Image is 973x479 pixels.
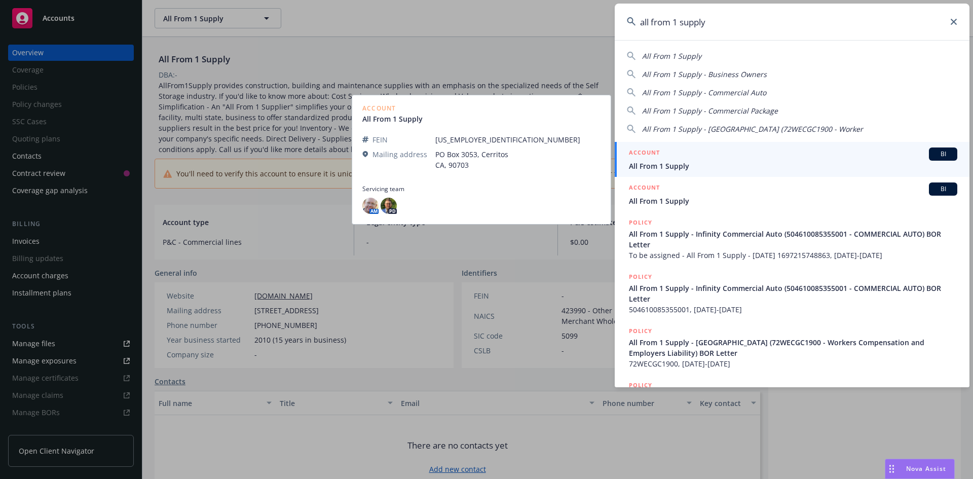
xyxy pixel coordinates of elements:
[642,124,863,134] span: All From 1 Supply - [GEOGRAPHIC_DATA] (72WECGC1900 - Worker
[629,217,652,228] h5: POLICY
[615,142,969,177] a: ACCOUNTBIAll From 1 Supply
[629,229,957,250] span: All From 1 Supply - Infinity Commercial Auto (504610085355001 - COMMERCIAL AUTO) BOR Letter
[906,464,946,473] span: Nova Assist
[629,250,957,261] span: To be assigned - All From 1 Supply - [DATE] 1697215748863, [DATE]-[DATE]
[885,459,898,478] div: Drag to move
[629,161,957,171] span: All From 1 Supply
[933,150,953,159] span: BI
[629,326,652,336] h5: POLICY
[615,266,969,320] a: POLICYAll From 1 Supply - Infinity Commercial Auto (504610085355001 - COMMERCIAL AUTO) BOR Letter...
[629,358,957,369] span: 72WECGC1900, [DATE]-[DATE]
[642,69,767,79] span: All From 1 Supply - Business Owners
[629,182,660,195] h5: ACCOUNT
[629,337,957,358] span: All From 1 Supply - [GEOGRAPHIC_DATA] (72WECGC1900 - Workers Compensation and Employers Liability...
[933,185,953,194] span: BI
[642,51,701,61] span: All From 1 Supply
[629,380,652,390] h5: POLICY
[629,148,660,160] h5: ACCOUNT
[629,272,652,282] h5: POLICY
[615,177,969,212] a: ACCOUNTBIAll From 1 Supply
[615,4,969,40] input: Search...
[615,212,969,266] a: POLICYAll From 1 Supply - Infinity Commercial Auto (504610085355001 - COMMERCIAL AUTO) BOR Letter...
[629,304,957,315] span: 504610085355001, [DATE]-[DATE]
[629,283,957,304] span: All From 1 Supply - Infinity Commercial Auto (504610085355001 - COMMERCIAL AUTO) BOR Letter
[642,106,778,116] span: All From 1 Supply - Commercial Package
[629,196,957,206] span: All From 1 Supply
[642,88,766,97] span: All From 1 Supply - Commercial Auto
[885,459,955,479] button: Nova Assist
[615,375,969,429] a: POLICY
[615,320,969,375] a: POLICYAll From 1 Supply - [GEOGRAPHIC_DATA] (72WECGC1900 - Workers Compensation and Employers Lia...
